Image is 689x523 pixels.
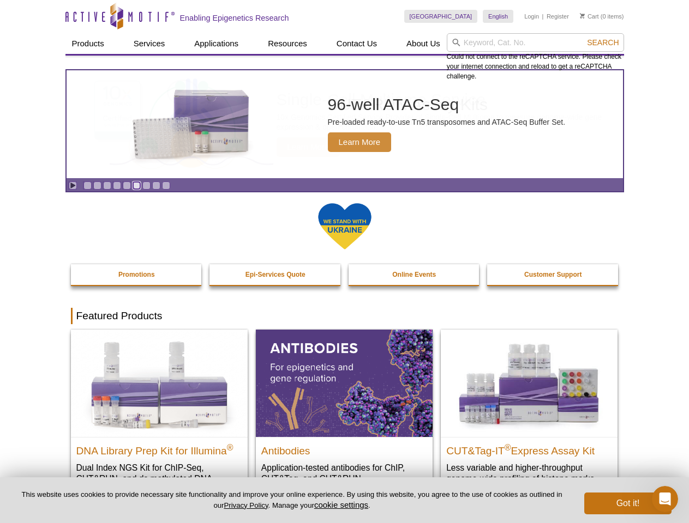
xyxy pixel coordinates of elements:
a: Register [547,13,569,20]
a: Promotions [71,264,203,285]
a: Online Events [349,264,481,285]
strong: Online Events [392,271,436,278]
a: [GEOGRAPHIC_DATA] [404,10,478,23]
a: Privacy Policy [224,501,268,509]
button: Search [584,38,622,47]
img: All Antibodies [256,330,433,436]
img: DNA Library Prep Kit for Illumina [71,330,248,436]
p: Application-tested antibodies for ChIP, CUT&Tag, and CUT&RUN. [261,462,427,484]
a: Products [65,33,111,54]
h2: Featured Products [71,308,619,324]
a: Cart [580,13,599,20]
img: We Stand With Ukraine [317,202,372,251]
sup: ® [227,442,233,452]
a: Go to slide 3 [103,181,111,190]
a: Services [127,33,172,54]
a: Epi-Services Quote [209,264,341,285]
button: Got it! [584,492,672,514]
p: Less variable and higher-throughput genome-wide profiling of histone marks​. [446,462,612,484]
a: CUT&Tag-IT® Express Assay Kit CUT&Tag-IT®Express Assay Kit Less variable and higher-throughput ge... [441,330,618,495]
a: English [483,10,513,23]
sup: ® [505,442,511,452]
strong: Promotions [118,271,155,278]
a: Go to slide 7 [142,181,151,190]
a: Go to slide 9 [162,181,170,190]
div: Could not connect to the reCAPTCHA service. Please check your internet connection and reload to g... [447,33,624,81]
h2: DNA Library Prep Kit for Illumina [76,440,242,457]
p: This website uses cookies to provide necessary site functionality and improve your online experie... [17,490,566,510]
a: Toggle autoplay [69,181,77,190]
a: DNA Library Prep Kit for Illumina DNA Library Prep Kit for Illumina® Dual Index NGS Kit for ChIP-... [71,330,248,506]
strong: Customer Support [524,271,582,278]
a: Go to slide 6 [133,181,141,190]
h2: Enabling Epigenetics Research [180,13,289,23]
a: All Antibodies Antibodies Application-tested antibodies for ChIP, CUT&Tag, and CUT&RUN. [256,330,433,495]
a: Resources [261,33,314,54]
h2: CUT&Tag-IT Express Assay Kit [446,440,612,457]
strong: Epi-Services Quote [245,271,305,278]
a: Contact Us [330,33,384,54]
input: Keyword, Cat. No. [447,33,624,52]
a: About Us [400,33,447,54]
img: Your Cart [580,13,585,19]
a: Go to slide 1 [83,181,92,190]
li: (0 items) [580,10,624,23]
span: Search [587,38,619,47]
a: Login [524,13,539,20]
p: Dual Index NGS Kit for ChIP-Seq, CUT&RUN, and ds methylated DNA assays. [76,462,242,495]
a: Go to slide 8 [152,181,160,190]
a: Go to slide 2 [93,181,101,190]
img: CUT&Tag-IT® Express Assay Kit [441,330,618,436]
button: cookie settings [314,500,368,509]
a: Go to slide 4 [113,181,121,190]
iframe: Intercom live chat [652,486,678,512]
a: Go to slide 5 [123,181,131,190]
h2: Antibodies [261,440,427,457]
a: Applications [188,33,245,54]
li: | [542,10,544,23]
a: Customer Support [487,264,619,285]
